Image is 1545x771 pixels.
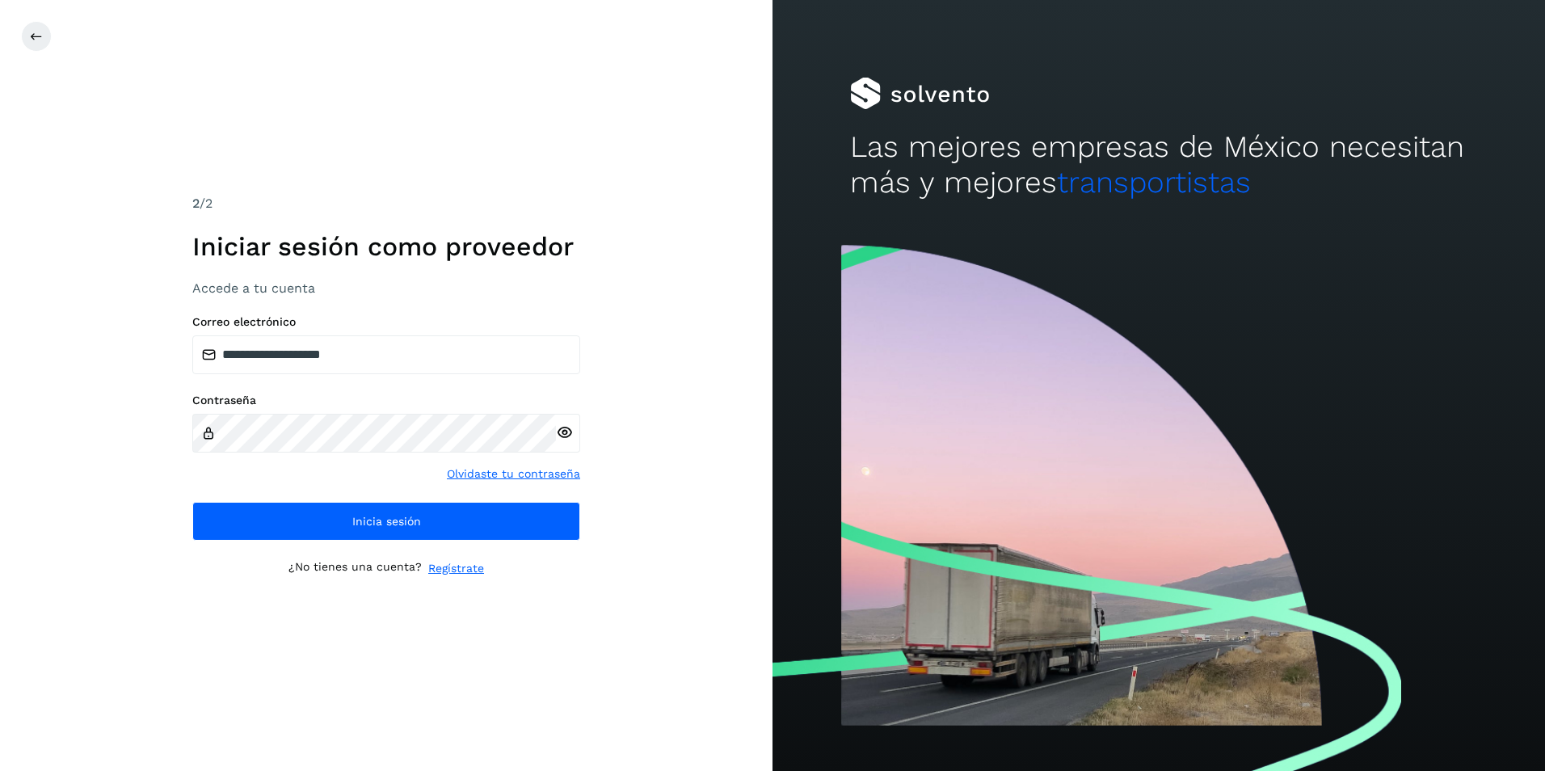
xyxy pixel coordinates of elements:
a: Regístrate [428,560,484,577]
h3: Accede a tu cuenta [192,280,580,296]
span: 2 [192,196,200,211]
p: ¿No tienes una cuenta? [288,560,422,577]
a: Olvidaste tu contraseña [447,466,580,482]
div: /2 [192,194,580,213]
label: Contraseña [192,394,580,407]
h2: Las mejores empresas de México necesitan más y mejores [850,129,1468,201]
button: Inicia sesión [192,502,580,541]
span: Inicia sesión [352,516,421,527]
span: transportistas [1057,165,1251,200]
h1: Iniciar sesión como proveedor [192,231,580,262]
label: Correo electrónico [192,315,580,329]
